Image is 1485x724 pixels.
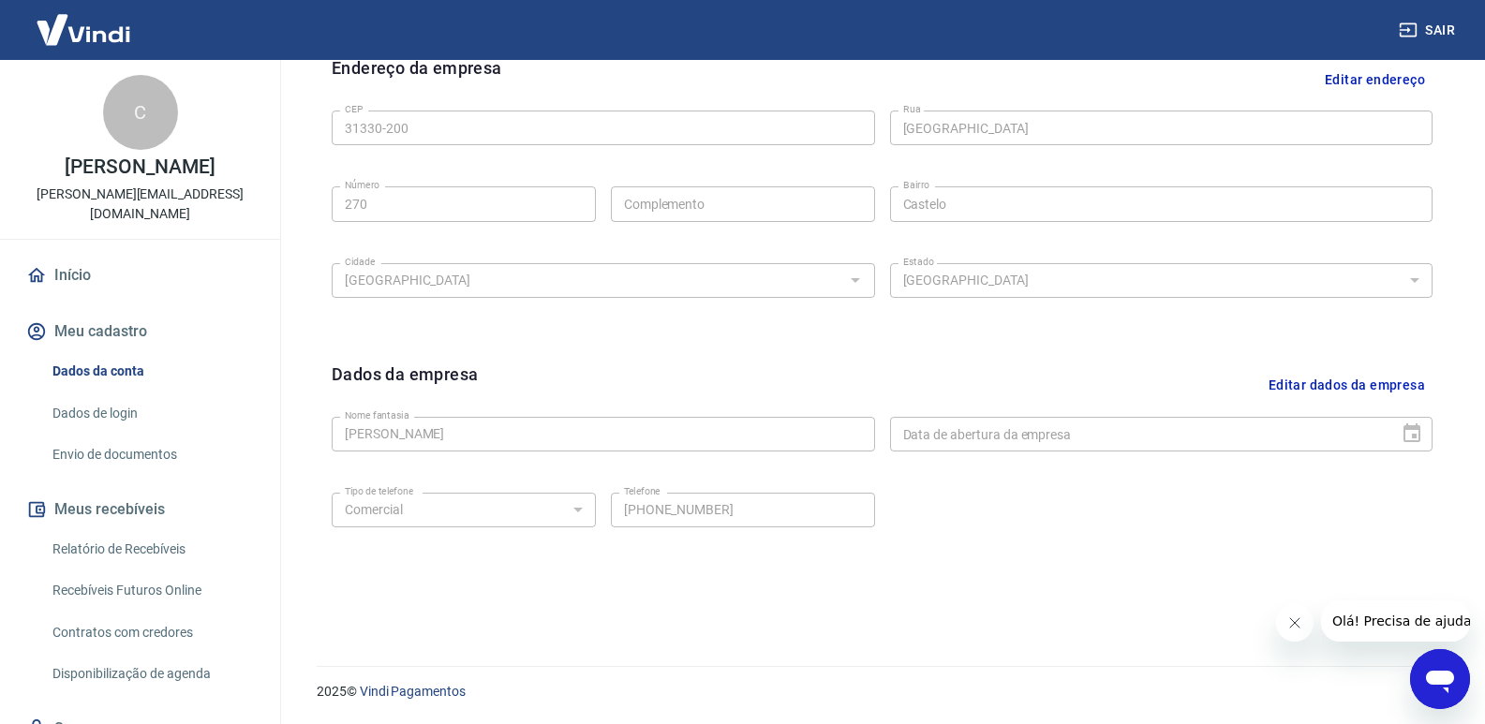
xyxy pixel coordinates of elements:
iframe: Fechar mensagem [1276,604,1314,642]
label: Nome fantasia [345,408,409,422]
a: Dados da conta [45,352,258,391]
button: Meus recebíveis [22,489,258,530]
label: Telefone [624,484,661,498]
label: Número [345,178,379,192]
h6: Endereço da empresa [332,55,502,103]
a: Início [22,255,258,296]
button: Editar endereço [1317,55,1433,103]
label: Bairro [903,178,929,192]
p: 2025 © [317,682,1440,702]
a: Envio de documentos [45,436,258,474]
a: Vindi Pagamentos [360,684,466,699]
label: Tipo de telefone [345,484,413,498]
button: Sair [1395,13,1463,48]
p: [PERSON_NAME] [65,157,215,177]
label: Estado [903,255,934,269]
a: Dados de login [45,394,258,433]
h6: Dados da empresa [332,362,478,409]
label: CEP [345,102,363,116]
label: Rua [903,102,921,116]
span: Olá! Precisa de ajuda? [11,13,157,28]
input: Digite aqui algumas palavras para buscar a cidade [337,269,839,292]
button: Meu cadastro [22,311,258,352]
iframe: Botão para abrir a janela de mensagens [1410,649,1470,709]
a: Disponibilização de agenda [45,655,258,693]
input: DD/MM/YYYY [890,417,1387,451]
div: C [103,75,178,150]
a: Relatório de Recebíveis [45,530,258,569]
img: Vindi [22,1,144,58]
a: Contratos com credores [45,613,258,652]
a: Recebíveis Futuros Online [45,571,258,610]
p: [PERSON_NAME][EMAIL_ADDRESS][DOMAIN_NAME] [15,185,265,224]
iframe: Mensagem da empresa [1321,600,1470,642]
label: Cidade [345,255,375,269]
button: Editar dados da empresa [1261,362,1433,409]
